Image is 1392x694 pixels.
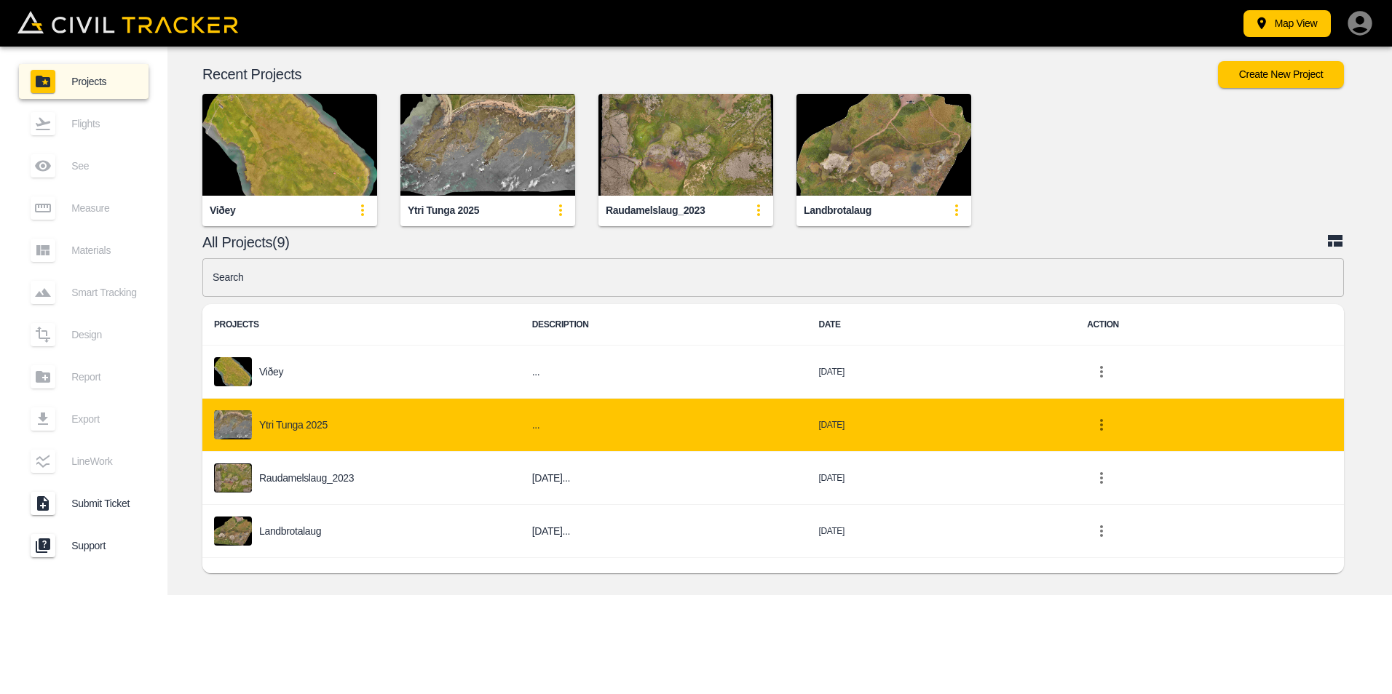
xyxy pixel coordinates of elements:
[19,64,149,99] a: Projects
[804,204,871,218] div: Landbrotalaug
[532,522,796,541] h6: 20.7.2023
[807,399,1075,452] td: [DATE]
[214,573,252,602] img: project-image
[942,196,971,225] button: update-card-details
[532,416,796,434] h6: ...
[532,570,796,605] h6: Vegetation mapping with emphasis on the Nootka lupine at Throskuldabrekkur / Grensas in Stykkisho...
[807,346,1075,399] td: [DATE]
[532,469,796,487] h6: 20 July 2023
[202,304,521,346] th: PROJECTS
[259,366,283,378] p: Viðey
[259,472,354,484] p: Raudamelslaug_2023
[807,505,1075,558] td: [DATE]
[202,68,1218,80] p: Recent Projects
[71,76,137,87] span: Projects
[348,196,377,225] button: update-card-details
[807,452,1075,505] td: [DATE]
[744,196,773,225] button: update-card-details
[210,204,235,218] div: Viðey
[259,525,321,537] p: Landbrotalaug
[546,196,575,225] button: update-card-details
[214,516,252,546] img: project-image
[214,463,252,492] img: project-image
[408,204,479,218] div: Ytri Tunga 2025
[807,558,1075,618] td: [DATE]
[71,498,137,509] span: Submit Ticket
[521,304,807,346] th: DESCRIPTION
[71,540,137,551] span: Support
[796,94,971,196] img: Landbrotalaug
[214,410,252,439] img: project-image
[1218,61,1344,88] button: Create New Project
[19,528,149,563] a: Support
[17,11,238,33] img: Civil Tracker
[259,419,328,431] p: Ytri Tunga 2025
[19,486,149,521] a: Submit Ticket
[807,304,1075,346] th: DATE
[400,94,575,196] img: Ytri Tunga 2025
[606,204,705,218] div: Raudamelslaug_2023
[532,363,796,381] h6: ...
[1243,10,1331,37] button: Map View
[214,357,252,386] img: project-image
[202,94,377,196] img: Viðey
[1075,304,1344,346] th: ACTION
[598,94,773,196] img: Raudamelslaug_2023
[202,236,1326,248] p: All Projects(9)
